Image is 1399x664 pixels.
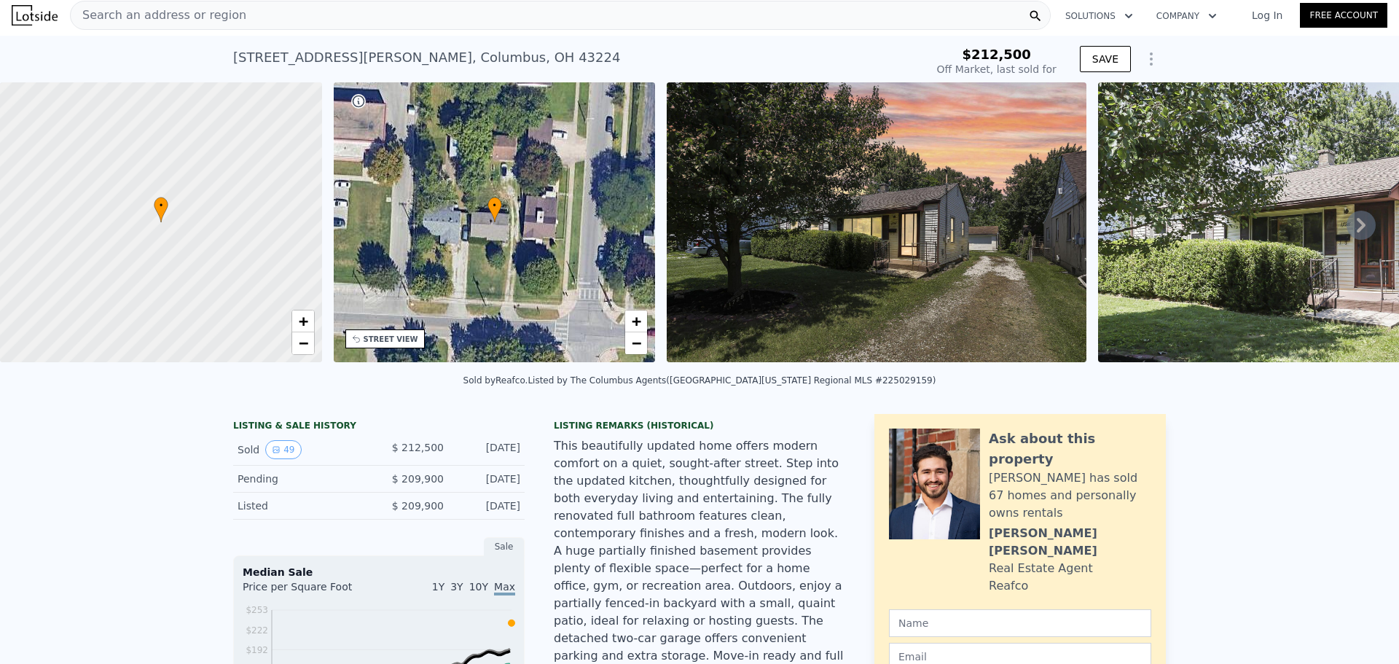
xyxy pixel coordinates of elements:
span: 1Y [432,581,444,593]
img: Lotside [12,5,58,26]
span: − [632,334,641,352]
span: + [632,312,641,330]
div: [DATE] [455,499,520,513]
span: $212,500 [962,47,1031,62]
div: Sale [484,537,525,556]
div: Listed by The Columbus Agents ([GEOGRAPHIC_DATA][US_STATE] Regional MLS #225029159) [528,375,936,386]
div: [DATE] [455,440,520,459]
span: + [298,312,307,330]
button: Solutions [1054,3,1145,29]
div: Price per Square Foot [243,579,379,603]
div: Pending [238,472,367,486]
input: Name [889,609,1151,637]
tspan: $253 [246,605,268,615]
div: [DATE] [455,472,520,486]
div: Sold by Reafco . [463,375,528,386]
span: $ 212,500 [392,442,444,453]
a: Free Account [1300,3,1387,28]
div: LISTING & SALE HISTORY [233,420,525,434]
div: Sold [238,440,367,459]
div: [STREET_ADDRESS][PERSON_NAME] , Columbus , OH 43224 [233,47,620,68]
div: • [487,197,502,222]
div: Ask about this property [989,429,1151,469]
a: Zoom in [625,310,647,332]
button: Show Options [1137,44,1166,74]
span: • [487,199,502,212]
div: [PERSON_NAME] has sold 67 homes and personally owns rentals [989,469,1151,522]
tspan: $192 [246,645,268,655]
span: $ 209,900 [392,473,444,485]
button: View historical data [265,440,301,459]
div: STREET VIEW [364,334,418,345]
a: Log In [1234,8,1300,23]
img: Sale: 167352912 Parcel: 127771514 [667,82,1086,362]
div: Real Estate Agent [989,560,1093,577]
a: Zoom out [625,332,647,354]
div: Median Sale [243,565,515,579]
div: Reafco [989,577,1028,595]
span: • [154,199,168,212]
span: − [298,334,307,352]
span: Max [494,581,515,595]
div: • [154,197,168,222]
span: Search an address or region [71,7,246,24]
span: 10Y [469,581,488,593]
a: Zoom out [292,332,314,354]
div: Listing Remarks (Historical) [554,420,845,431]
div: [PERSON_NAME] [PERSON_NAME] [989,525,1151,560]
div: Off Market, last sold for [937,62,1057,77]
div: Listed [238,499,367,513]
tspan: $222 [246,625,268,636]
span: 3Y [450,581,463,593]
button: Company [1145,3,1228,29]
span: $ 209,900 [392,500,444,512]
button: SAVE [1080,46,1131,72]
a: Zoom in [292,310,314,332]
